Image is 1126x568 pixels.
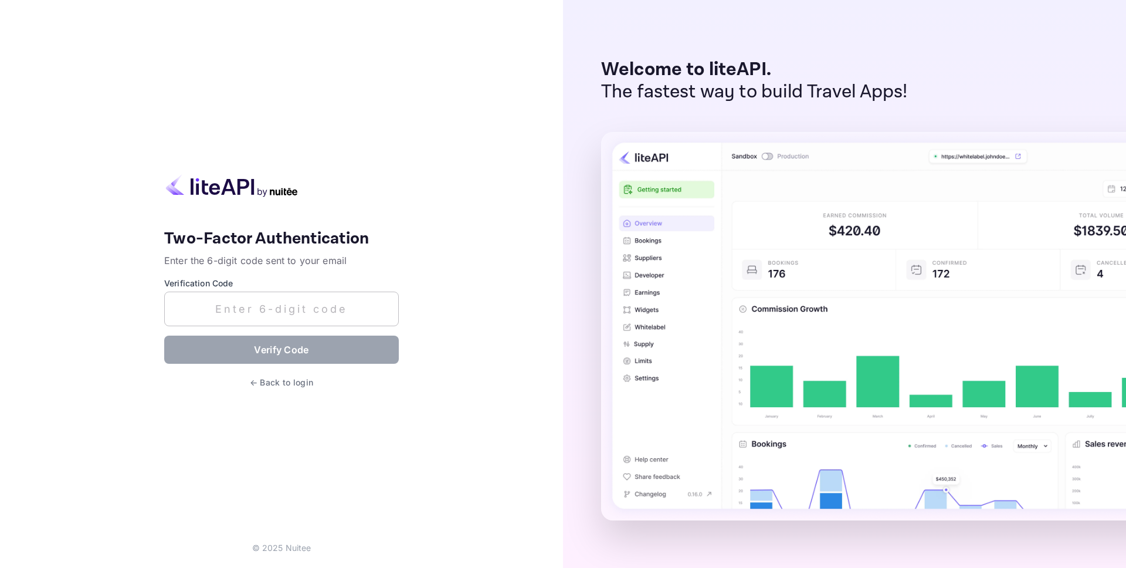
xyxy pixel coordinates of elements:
p: © 2025 Nuitee [252,542,311,554]
img: liteapi [164,174,299,197]
input: Enter 6-digit code [164,292,399,326]
p: Welcome to liteAPI. [601,59,908,81]
label: Verification Code [164,277,399,289]
p: Enter the 6-digit code sent to your email [164,253,399,268]
p: The fastest way to build Travel Apps! [601,81,908,103]
h4: Two-Factor Authentication [164,229,399,249]
button: ← Back to login [243,371,321,394]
